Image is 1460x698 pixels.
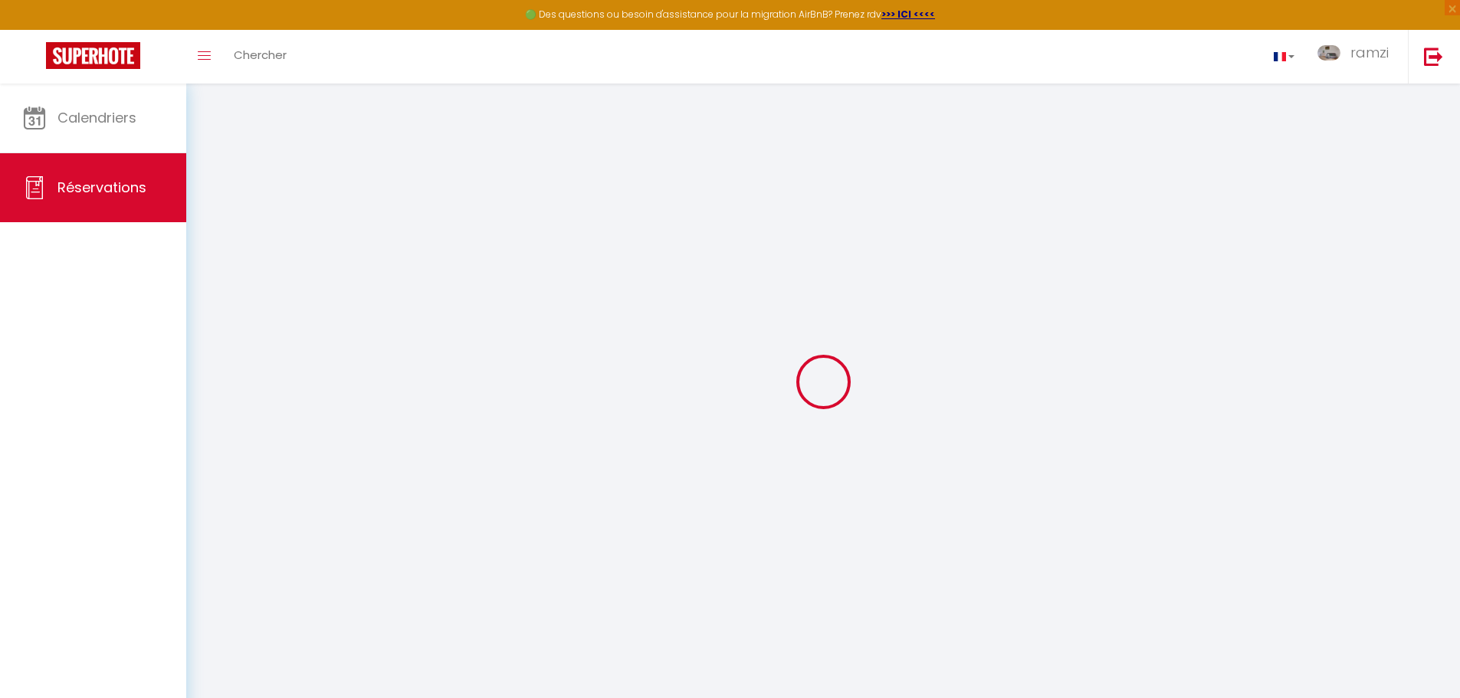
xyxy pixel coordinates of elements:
span: ramzi [1350,43,1389,62]
a: Chercher [222,30,298,84]
img: ... [1317,45,1340,61]
span: Calendriers [57,108,136,127]
img: logout [1424,47,1443,66]
span: Réservations [57,178,146,197]
img: Super Booking [46,42,140,69]
span: Chercher [234,47,287,63]
a: >>> ICI <<<< [881,8,935,21]
a: ... ramzi [1306,30,1408,84]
